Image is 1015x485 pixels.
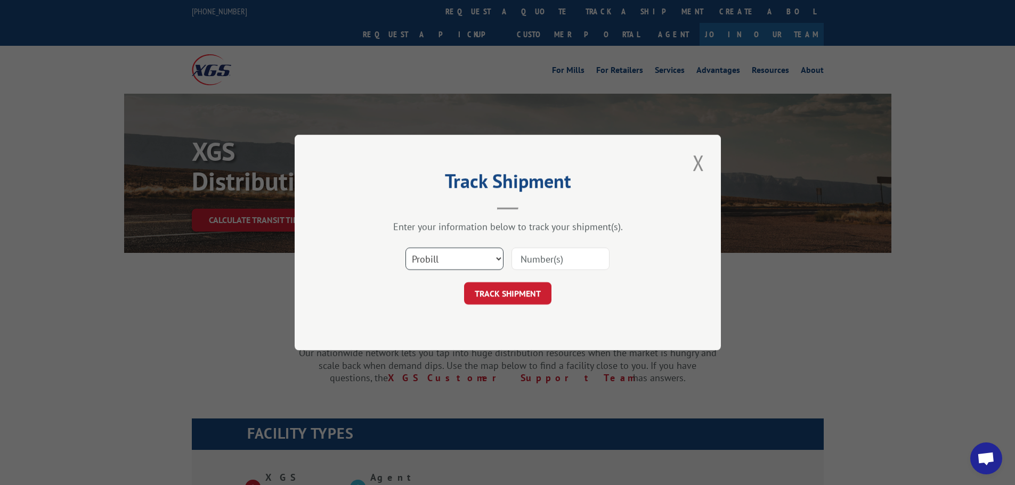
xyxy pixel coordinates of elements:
a: Open chat [970,442,1002,474]
div: Enter your information below to track your shipment(s). [348,220,668,233]
button: Close modal [689,148,708,177]
button: TRACK SHIPMENT [464,282,551,305]
input: Number(s) [511,248,610,270]
h2: Track Shipment [348,174,668,194]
